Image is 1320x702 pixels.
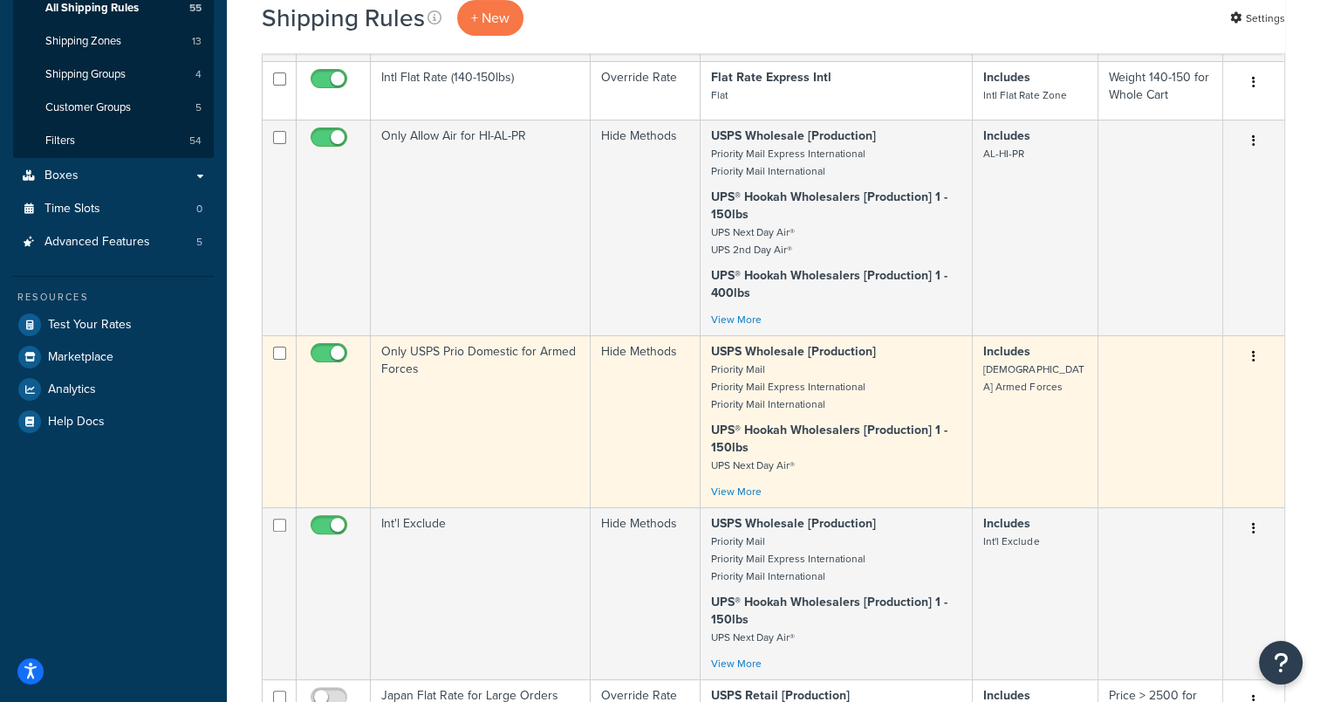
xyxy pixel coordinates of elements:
[48,382,96,397] span: Analytics
[13,160,214,192] a: Boxes
[262,1,425,35] h1: Shipping Rules
[45,100,131,115] span: Customer Groups
[13,25,214,58] a: Shipping Zones 13
[195,67,202,82] span: 4
[711,266,947,302] strong: UPS® Hookah Wholesalers [Production] 1 - 400lbs
[13,125,214,157] li: Filters
[371,507,591,679] td: Int'l Exclude
[13,226,214,258] li: Advanced Features
[13,290,214,305] div: Resources
[13,406,214,437] a: Help Docs
[983,361,1084,395] small: [DEMOGRAPHIC_DATA] Armed Forces
[983,533,1039,549] small: Int'l Exclude
[13,92,214,124] li: Customer Groups
[196,202,202,217] span: 0
[591,335,700,507] td: Hide Methods
[711,146,865,179] small: Priority Mail Express International Priority Mail International
[983,127,1030,145] strong: Includes
[371,61,591,120] td: Intl Flat Rate (140-150lbs)
[13,309,214,341] a: Test Your Rates
[48,350,113,365] span: Marketplace
[13,341,214,373] a: Marketplace
[13,374,214,405] a: Analytics
[711,421,947,457] strong: UPS® Hookah Wholesalers [Production] 1 - 150lbs
[591,507,700,679] td: Hide Methods
[711,312,762,327] a: View More
[983,68,1030,86] strong: Includes
[711,68,831,86] strong: Flat Rate Express Intl
[44,169,79,183] span: Boxes
[711,593,947,629] strong: UPS® Hookah Wholesalers [Production] 1 - 150lbs
[1098,61,1223,120] td: Weight 140-150 for Whole Cart
[711,533,865,584] small: Priority Mail Priority Mail Express International Priority Mail International
[189,134,202,148] span: 54
[45,1,139,16] span: All Shipping Rules
[48,318,132,333] span: Test Your Rates
[711,188,947,224] strong: UPS® Hookah Wholesalers [Production] 1 - 150lbs
[711,87,728,103] small: Flat
[371,120,591,335] td: Only Allow Air for HI-AL-PR
[189,1,202,16] span: 55
[13,58,214,91] a: Shipping Groups 4
[13,92,214,124] a: Customer Groups 5
[13,25,214,58] li: Shipping Zones
[711,342,876,361] strong: USPS Wholesale [Production]
[13,125,214,157] a: Filters 54
[983,514,1030,533] strong: Includes
[371,335,591,507] td: Only USPS Prio Domestic for Armed Forces
[711,630,795,645] small: UPS Next Day Air®
[44,235,150,250] span: Advanced Features
[13,193,214,225] a: Time Slots 0
[711,224,795,258] small: UPS Next Day Air® UPS 2nd Day Air®
[711,127,876,145] strong: USPS Wholesale [Production]
[45,134,75,148] span: Filters
[13,226,214,258] a: Advanced Features 5
[591,120,700,335] td: Hide Methods
[591,61,700,120] td: Override Rate
[983,146,1024,162] small: AL-HI-PR
[13,58,214,91] li: Shipping Groups
[1259,641,1303,685] button: Open Resource Center
[13,193,214,225] li: Time Slots
[48,415,105,430] span: Help Docs
[983,87,1066,103] small: Intl Flat Rate Zone
[983,342,1030,361] strong: Includes
[711,484,762,499] a: View More
[44,202,100,217] span: Time Slots
[45,34,121,49] span: Shipping Zones
[195,100,202,115] span: 5
[1230,6,1285,31] a: Settings
[711,458,795,473] small: UPS Next Day Air®
[45,67,126,82] span: Shipping Groups
[196,235,202,250] span: 5
[711,656,762,671] a: View More
[711,361,865,412] small: Priority Mail Priority Mail Express International Priority Mail International
[192,34,202,49] span: 13
[711,514,876,533] strong: USPS Wholesale [Production]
